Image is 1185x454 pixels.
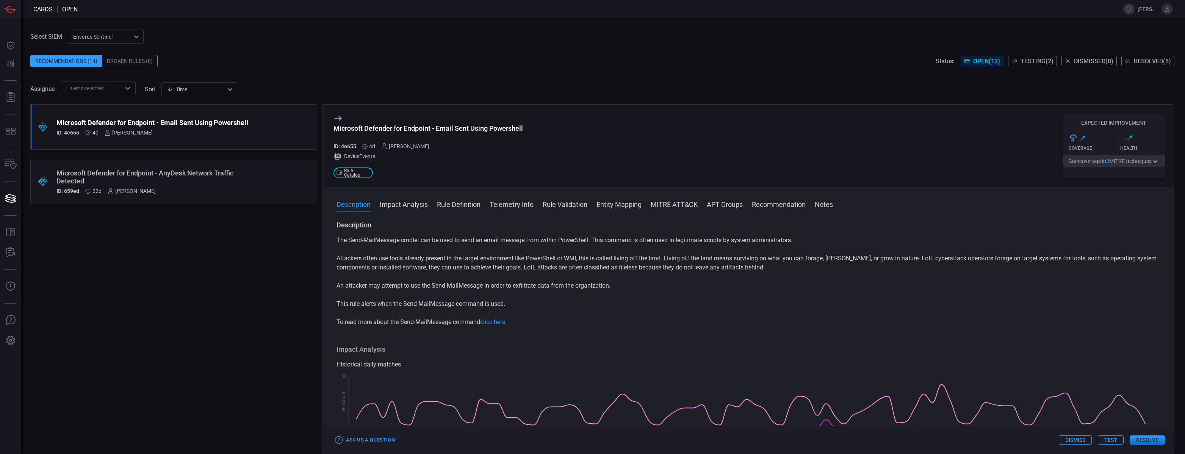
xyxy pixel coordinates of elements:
[337,281,1162,290] p: An attacker may attempt to use the Send-MailMessage in order to exfiltrate data from the organiza...
[380,199,428,208] button: Impact Analysis
[92,130,99,136] span: Sep 14, 2025 8:00 AM
[1069,146,1114,151] div: Coverage
[105,130,153,136] div: [PERSON_NAME]
[65,85,104,92] span: 1 Items selected
[437,199,481,208] button: Rule Definition
[2,189,20,208] button: Cards
[543,199,587,208] button: Rule Validation
[56,169,261,185] div: Microsoft Defender for Endpoint - AnyDesk Network Traffic Detected
[56,119,261,127] div: Microsoft Defender for Endpoint - Email Sent Using Powershell
[33,6,53,13] span: Cards
[1063,155,1165,167] button: Gaincoverage in3MITRE techniques
[337,199,371,208] button: Description
[73,33,131,41] p: Enverus Sentinel
[1098,435,1124,445] button: Test
[369,143,375,149] span: Sep 14, 2025 8:00 AM
[1059,435,1092,445] button: Dismiss
[1134,58,1171,65] span: Resolved ( 6 )
[1063,120,1165,126] h5: Expected Improvement
[333,124,523,132] div: Microsoft Defender for Endpoint - Email Sent Using Powershell
[92,188,102,194] span: Aug 27, 2025 8:31 AM
[936,58,955,65] span: Status:
[333,143,356,149] h5: ID: 4e655
[333,152,523,160] div: DeviceEvents
[1008,56,1057,66] button: Testing(2)
[1106,158,1109,164] span: 3
[2,156,20,174] button: Inventory
[2,277,20,296] button: Threat Intelligence
[337,345,1162,354] h3: Impact Analysis
[167,86,225,93] div: Time
[30,55,102,67] div: Recommendations (14)
[2,332,20,350] button: Preferences
[752,199,806,208] button: Recommendation
[1138,6,1158,12] span: [PERSON_NAME].[PERSON_NAME]
[102,55,158,67] div: Broken Rules (8)
[480,318,507,326] a: click here.
[341,392,346,412] text: Hit Count
[651,199,698,208] button: MITRE ATT&CK
[62,6,78,13] span: open
[596,199,642,208] button: Entity Mapping
[56,130,79,136] h5: ID: 4e655
[2,122,20,140] button: MITRE - Detection Posture
[333,434,397,446] button: Ask Us a Question
[1074,58,1113,65] span: Dismissed ( 0 )
[2,36,20,55] button: Dashboard
[2,223,20,241] button: Rule Catalog
[122,83,133,94] button: Open
[1120,146,1165,151] div: Health
[961,56,1003,66] button: Open(12)
[337,254,1162,272] p: Attackers often use tools already present in the target environment like PowerShell or WMI, this ...
[973,58,1000,65] span: Open ( 12 )
[56,188,79,194] h5: ID: 659ed
[1021,58,1054,65] span: Testing ( 2 )
[2,55,20,73] button: Detections
[344,425,347,430] text: 0
[30,85,55,92] span: Assignee
[707,199,743,208] button: APT Groups
[145,86,156,93] label: sort
[490,199,534,208] button: Telemetry Info
[337,299,1162,308] p: This rule alerts when the Send-MailMessage command is used.
[1061,56,1117,66] button: Dismissed(0)
[337,236,1162,245] p: The Send-MailMessage cmdlet can be used to send an email message from within PowerShell. This com...
[1130,435,1165,445] button: Resolve
[381,143,429,149] div: [PERSON_NAME]
[108,188,156,194] div: [PERSON_NAME]
[341,374,347,379] text: 48
[815,199,833,208] button: Notes
[2,311,20,329] button: Ask Us A Question
[1121,56,1174,66] button: Resolved(6)
[2,244,20,262] button: ALERT ANALYSIS
[30,33,62,40] label: Select SIEM
[337,221,1162,230] h3: Description
[344,168,370,177] span: Rule Catalog
[337,360,1162,369] div: Historical daily matches
[2,88,20,106] button: Reports
[337,318,1162,327] p: To read more about the Send-MailMessage command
